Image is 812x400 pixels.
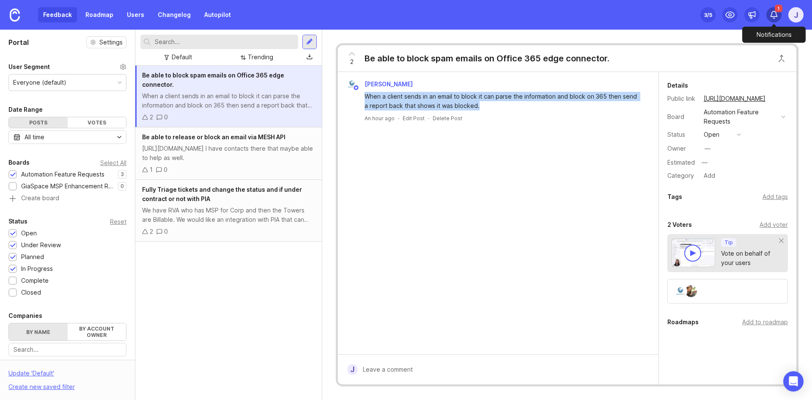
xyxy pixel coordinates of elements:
a: Be able to block spam emails on Office 365 edge connector.When a client sends in an email to bloc... [135,66,322,127]
a: Add [697,170,718,181]
div: 2 [150,227,153,236]
div: Roadmaps [667,317,699,327]
a: An hour ago [365,115,395,122]
div: Reset [110,219,126,224]
div: Delete Post [433,115,462,122]
div: Estimated [667,160,695,166]
div: Companies [8,311,42,321]
div: Add voter [760,220,788,229]
div: When a client sends in an email to block it can parse the information and block on 365 then send ... [365,92,642,110]
div: · [428,115,429,122]
input: Search... [14,345,121,354]
button: J [788,7,804,22]
div: Update ' Default ' [8,369,54,382]
button: Close button [773,50,790,67]
span: 1 [775,5,782,12]
img: Rob Giannini [346,79,357,90]
img: video-thumbnail-vote-d41b83416815613422e2ca741bf692cc.jpg [672,238,716,267]
div: We have RVA who has MSP for Corp and then the Towers are Billable. We would like an integration w... [142,206,315,224]
div: 0 [164,227,168,236]
div: Everyone (default) [13,78,66,87]
div: — [699,157,710,168]
div: Trending [248,52,273,62]
label: By name [9,323,68,340]
div: Category [667,171,697,180]
span: 2 [350,57,354,66]
div: Select All [100,160,126,165]
p: 0 [121,183,124,190]
span: [PERSON_NAME] [365,80,413,88]
div: Public link [667,94,697,103]
div: Boards [8,157,30,168]
div: Add [701,170,718,181]
div: Automation Feature Requests [704,108,778,126]
h1: Portal [8,37,29,47]
p: Tip [724,239,733,246]
div: When a client sends in an email to block it can parse the information and block on 365 then send ... [142,91,315,110]
div: Open [21,229,37,238]
a: Users [122,7,149,22]
div: Owner [667,144,697,153]
span: Be able to release or block an email via MESH API [142,133,285,141]
div: Votes [68,117,126,128]
div: Add to roadmap [742,317,788,327]
div: 2 [150,113,153,122]
div: — [705,144,710,153]
a: Fully Triage tickets and change the status and if under contract or not with PIAWe have RVA who h... [135,180,322,242]
div: open [704,130,719,139]
span: Fully Triage tickets and change the status and if under contract or not with PIA [142,186,302,202]
div: Board [667,112,697,121]
span: Settings [99,38,123,47]
div: In Progress [21,264,53,273]
div: 3 /5 [704,9,712,21]
a: Create board [8,195,126,203]
a: Changelog [153,7,196,22]
img: Rob Giannini [675,285,686,297]
div: 0 [164,113,168,122]
img: member badge [353,85,359,91]
button: Settings [86,36,126,48]
div: Tags [667,192,682,202]
div: Be able to block spam emails on Office 365 edge connector. [365,52,609,64]
div: 2 Voters [667,220,692,230]
div: 1 [150,165,153,174]
div: Details [667,80,688,91]
div: User Segment [8,62,50,72]
a: Rob Giannini[PERSON_NAME] [341,79,420,90]
div: GiaSpace MSP Enhancement Requests [21,182,114,191]
button: 3/5 [700,7,716,22]
div: Closed [21,288,41,297]
div: Automation Feature Requests [21,170,104,179]
a: [URL][DOMAIN_NAME] [701,93,768,104]
div: Complete [21,276,49,285]
div: J [347,364,358,375]
div: Posts [9,117,68,128]
div: · [398,115,399,122]
div: Status [8,216,27,226]
div: Open Intercom Messenger [783,371,804,392]
div: Under Review [21,240,61,250]
label: By account owner [68,323,126,340]
div: All time [25,132,44,142]
input: Search... [155,37,295,47]
div: Edit Post [403,115,425,122]
button: copy icon [768,93,780,105]
div: Notifications [742,27,806,43]
div: Add tags [763,192,788,201]
div: Planned [21,252,44,262]
div: Create new saved filter [8,382,75,392]
a: Be able to release or block an email via MESH API[URL][DOMAIN_NAME] I have contacts there that ma... [135,127,322,180]
div: [URL][DOMAIN_NAME] I have contacts there that maybe able to help as well. [142,144,315,163]
a: Roadmap [80,7,118,22]
img: Canny Home [10,8,20,22]
div: Status [667,130,697,139]
a: Autopilot [199,7,236,22]
svg: toggle icon [112,134,126,141]
span: Be able to block spam emails on Office 365 edge connector. [142,72,284,88]
img: Yayati Chothe [685,285,697,297]
p: 3 [121,171,124,178]
div: 0 [164,165,167,174]
div: Vote on behalf of your users [721,249,779,268]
